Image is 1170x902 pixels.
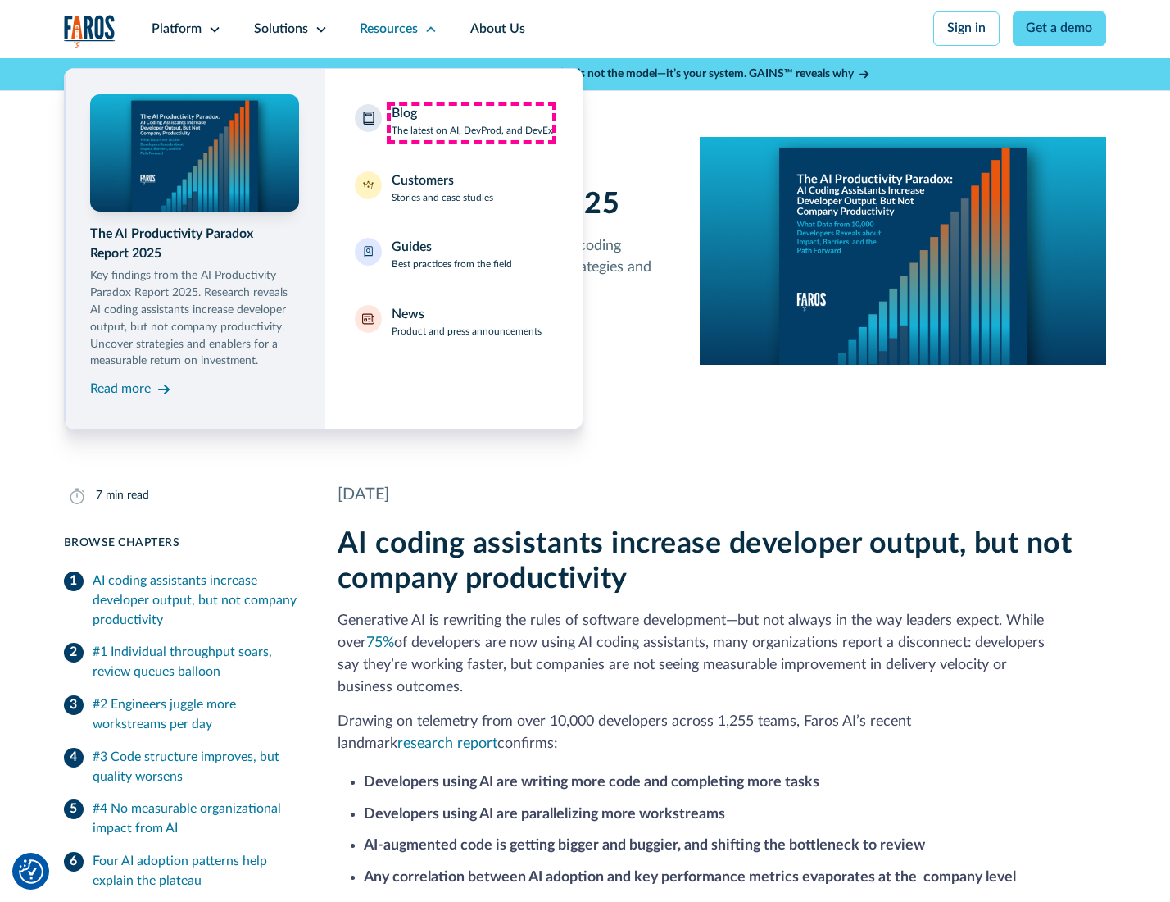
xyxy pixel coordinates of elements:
[64,15,116,48] img: Logo of the analytics and reporting company Faros.
[364,838,925,852] strong: AI-augmented code is getting bigger and buggier, and shifting the bottleneck to review
[933,11,1000,46] a: Sign in
[19,859,43,884] img: Revisit consent button
[392,171,454,191] div: Customers
[90,225,299,264] div: The AI Productivity Paradox Report 2025
[364,775,819,789] strong: Developers using AI are writing more code and completing more tasks
[392,124,553,139] p: The latest on AI, DevProd, and DevEx
[64,845,298,898] a: Four AI adoption patterns help explain the plateau
[19,859,43,884] button: Cookie Settings
[345,162,564,216] a: CustomersStories and case studies
[338,711,1107,755] p: Drawing on telemetry from over 10,000 developers across 1,255 teams, Faros AI’s recent landmark c...
[64,535,298,552] div: Browse Chapters
[1013,11,1107,46] a: Get a demo
[345,94,564,148] a: BlogThe latest on AI, DevProd, and DevEx
[93,572,298,631] div: AI coding assistants increase developer output, but not company productivity
[93,852,298,891] div: Four AI adoption patterns help explain the plateau
[392,104,417,124] div: Blog
[345,295,564,349] a: NewsProduct and press announcements
[64,636,298,689] a: #1 Individual throughput soars, review queues balloon
[338,483,1107,508] div: [DATE]
[64,741,298,794] a: #3 Code structure improves, but quality worsens
[345,228,564,282] a: GuidesBest practices from the field
[90,267,299,370] p: Key findings from the AI Productivity Paradox Report 2025. Research reveals AI coding assistants ...
[64,689,298,741] a: #2 Engineers juggle more workstreams per day
[254,20,308,39] div: Solutions
[93,695,298,735] div: #2 Engineers juggle more workstreams per day
[64,58,1107,430] nav: Resources
[392,325,542,339] p: Product and press announcements
[366,635,394,649] a: 75%
[106,487,149,504] div: min read
[64,793,298,845] a: #4 No measurable organizational impact from AI
[392,257,512,272] p: Best practices from the field
[64,15,116,48] a: home
[96,487,102,504] div: 7
[64,565,298,636] a: AI coding assistants increase developer output, but not company productivity
[338,610,1107,698] p: Generative AI is rewriting the rules of software development—but not always in the way leaders ex...
[364,870,1016,884] strong: Any correlation between AI adoption and key performance metrics evaporates at the company level
[392,191,493,206] p: Stories and case studies
[90,380,151,399] div: Read more
[90,94,299,403] a: The AI Productivity Paradox Report 2025Key findings from the AI Productivity Paradox Report 2025....
[152,20,202,39] div: Platform
[397,736,497,750] a: research report
[392,305,424,325] div: News
[392,238,432,257] div: Guides
[93,748,298,787] div: #3 Code structure improves, but quality worsens
[360,20,418,39] div: Resources
[93,799,298,839] div: #4 No measurable organizational impact from AI
[93,643,298,682] div: #1 Individual throughput soars, review queues balloon
[364,807,725,821] strong: Developers using AI are parallelizing more workstreams
[338,526,1107,597] h2: AI coding assistants increase developer output, but not company productivity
